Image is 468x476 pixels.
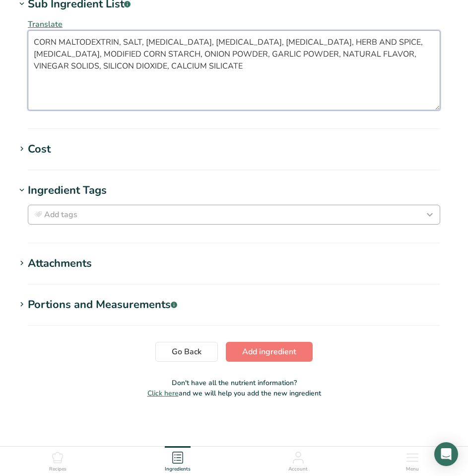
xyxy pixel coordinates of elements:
[16,378,452,388] p: Don't have all the nutrient information?
[147,389,179,398] span: Click here
[242,346,296,358] span: Add ingredient
[49,447,67,474] a: Recipes
[172,346,201,358] span: Go Back
[226,342,313,362] button: Add ingredient
[49,466,67,473] span: Recipes
[165,466,191,473] span: Ingredients
[28,182,107,199] div: Ingredient Tags
[155,342,218,362] button: Go Back
[434,442,458,466] div: Open Intercom Messenger
[28,19,63,30] span: Translate
[28,255,92,272] div: Attachments
[406,466,419,473] span: Menu
[28,141,51,158] div: Cost
[16,388,452,398] p: and we will help you add the new ingredient
[165,447,191,474] a: Ingredients
[288,466,308,473] span: Account
[28,297,177,313] div: Portions and Measurements
[44,209,77,221] span: Add tags
[28,205,440,225] button: Add tags
[288,447,308,474] a: Account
